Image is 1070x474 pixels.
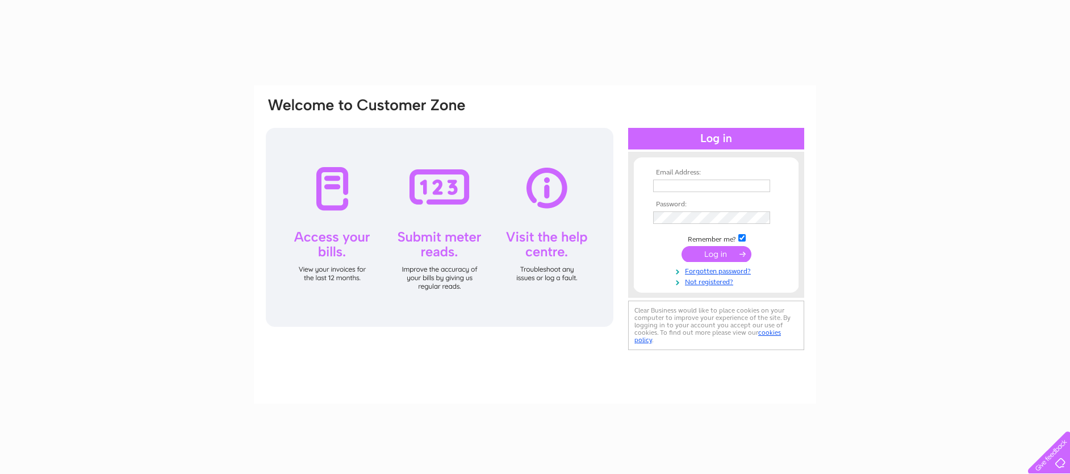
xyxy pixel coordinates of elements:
[653,265,782,276] a: Forgotten password?
[634,329,781,344] a: cookies policy
[653,276,782,286] a: Not registered?
[682,246,751,262] input: Submit
[650,232,782,244] td: Remember me?
[628,301,804,350] div: Clear Business would like to place cookies on your computer to improve your experience of the sit...
[650,201,782,209] th: Password:
[650,169,782,177] th: Email Address:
